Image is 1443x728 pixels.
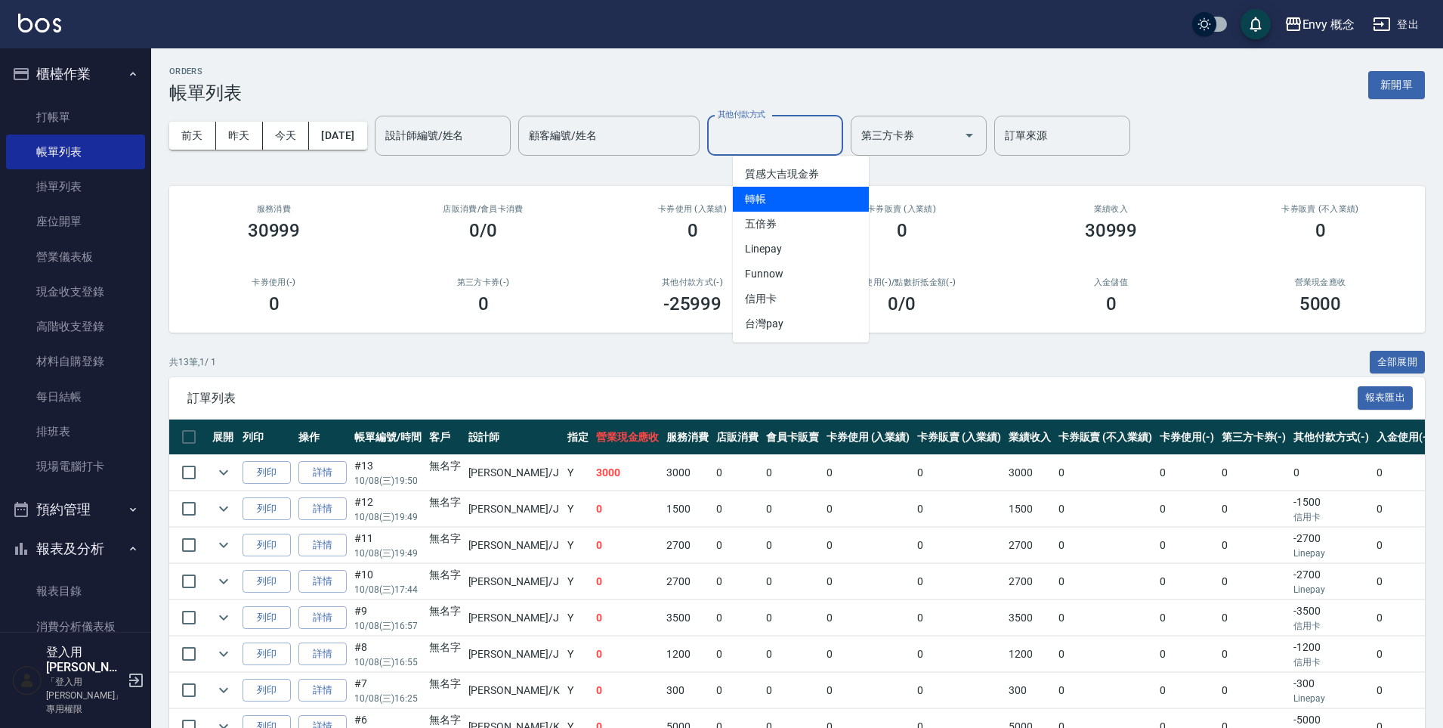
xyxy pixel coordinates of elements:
td: Y [564,600,592,636]
td: [PERSON_NAME] /J [465,491,564,527]
a: 新開單 [1368,77,1425,91]
span: Linepay [733,237,869,262]
p: Linepay [1293,583,1369,596]
td: #8 [351,637,425,672]
td: 3000 [1005,455,1055,491]
a: 現場電腦打卡 [6,449,145,484]
a: 詳情 [298,606,347,630]
td: #7 [351,673,425,708]
a: 詳情 [298,643,347,666]
td: 0 [1373,528,1435,563]
td: 0 [712,564,762,599]
th: 會員卡販賣 [762,420,823,455]
a: 排班表 [6,414,145,449]
td: 0 [1373,564,1435,599]
h3: 0 [688,220,698,241]
p: 10/08 (三) 16:55 [354,655,422,669]
button: expand row [212,606,235,629]
td: 0 [712,673,762,708]
div: 無名字 [429,531,461,547]
td: 0 [762,637,823,672]
h2: 入金儲值 [1024,277,1197,287]
td: -1500 [1290,491,1373,527]
td: 0 [1218,491,1290,527]
td: 0 [913,491,1005,527]
a: 材料自購登錄 [6,344,145,379]
span: 五倍券 [733,212,869,237]
td: #9 [351,600,425,636]
td: 0 [592,673,663,708]
h3: 5000 [1299,293,1342,314]
div: 無名字 [429,494,461,510]
td: 3500 [663,600,712,636]
button: expand row [212,679,235,702]
td: 0 [592,600,663,636]
td: 0 [823,673,914,708]
td: 0 [712,491,762,527]
td: 0 [1218,528,1290,563]
td: 0 [1055,673,1156,708]
p: 信用卡 [1293,655,1369,669]
img: Person [12,665,42,695]
td: 0 [913,564,1005,599]
div: Envy 概念 [1302,15,1355,34]
h2: 業績收入 [1024,204,1197,214]
td: 0 [823,600,914,636]
h2: 入金使用(-) /點數折抵金額(-) [815,277,988,287]
button: 櫃檯作業 [6,54,145,94]
button: 列印 [243,606,291,630]
td: 0 [823,528,914,563]
td: 0 [1055,600,1156,636]
td: 0 [1218,600,1290,636]
td: [PERSON_NAME] /J [465,528,564,563]
td: Y [564,673,592,708]
button: 今天 [263,122,310,150]
span: 信用卡 [733,287,869,311]
td: Y [564,491,592,527]
h2: 營業現金應收 [1234,277,1407,287]
td: 0 [1156,491,1218,527]
th: 卡券使用 (入業績) [823,420,914,455]
div: 無名字 [429,458,461,474]
td: [PERSON_NAME] /J [465,564,564,599]
td: [PERSON_NAME] /K [465,673,564,708]
div: 無名字 [429,567,461,583]
th: 第三方卡券(-) [1218,420,1290,455]
td: 2700 [1005,564,1055,599]
button: Envy 概念 [1278,9,1361,40]
h3: 30999 [248,220,301,241]
td: 0 [1218,673,1290,708]
label: 其他付款方式 [718,109,765,120]
td: Y [564,528,592,563]
button: 列印 [243,461,291,485]
td: 0 [913,673,1005,708]
td: 0 [913,637,1005,672]
td: 300 [1005,673,1055,708]
td: 0 [913,528,1005,563]
div: 無名字 [429,712,461,728]
h3: 0 [1315,220,1326,241]
h2: ORDERS [169,67,242,76]
td: 0 [1218,564,1290,599]
td: 0 [762,528,823,563]
button: 預約管理 [6,490,145,529]
td: 0 [823,455,914,491]
td: 3500 [1005,600,1055,636]
td: Y [564,455,592,491]
td: 0 [592,637,663,672]
h3: 0 [269,293,280,314]
a: 報表目錄 [6,574,145,609]
button: 列印 [243,534,291,557]
td: 1200 [1005,637,1055,672]
th: 店販消費 [712,420,762,455]
h2: 卡券販賣 (不入業績) [1234,204,1407,214]
button: 列印 [243,679,291,702]
a: 高階收支登錄 [6,309,145,344]
th: 卡券使用(-) [1156,420,1218,455]
td: 1200 [663,637,712,672]
a: 帳單列表 [6,135,145,169]
td: 0 [1290,455,1373,491]
span: 訂單列表 [187,391,1358,406]
td: 0 [1055,528,1156,563]
th: 帳單編號/時間 [351,420,425,455]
